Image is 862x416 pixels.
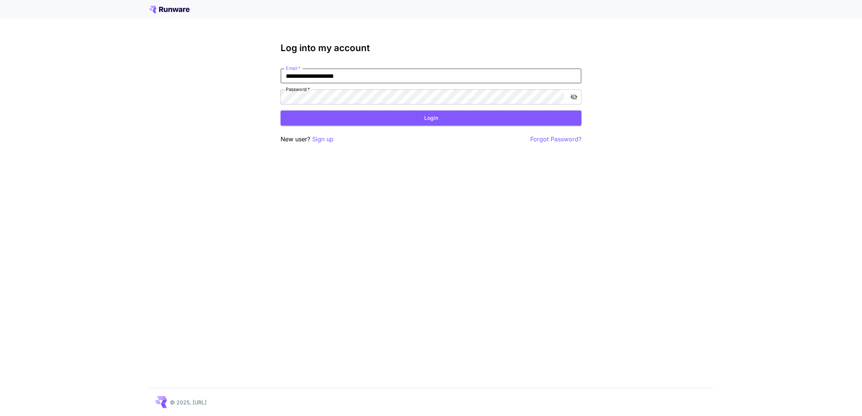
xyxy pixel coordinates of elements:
button: toggle password visibility [567,90,581,104]
p: © 2025, [URL] [170,398,206,406]
button: Login [281,110,581,126]
button: Sign up [312,135,334,144]
button: Forgot Password? [530,135,581,144]
h3: Log into my account [281,43,581,53]
p: New user? [281,135,334,144]
label: Password [286,86,310,92]
label: Email [286,65,300,71]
